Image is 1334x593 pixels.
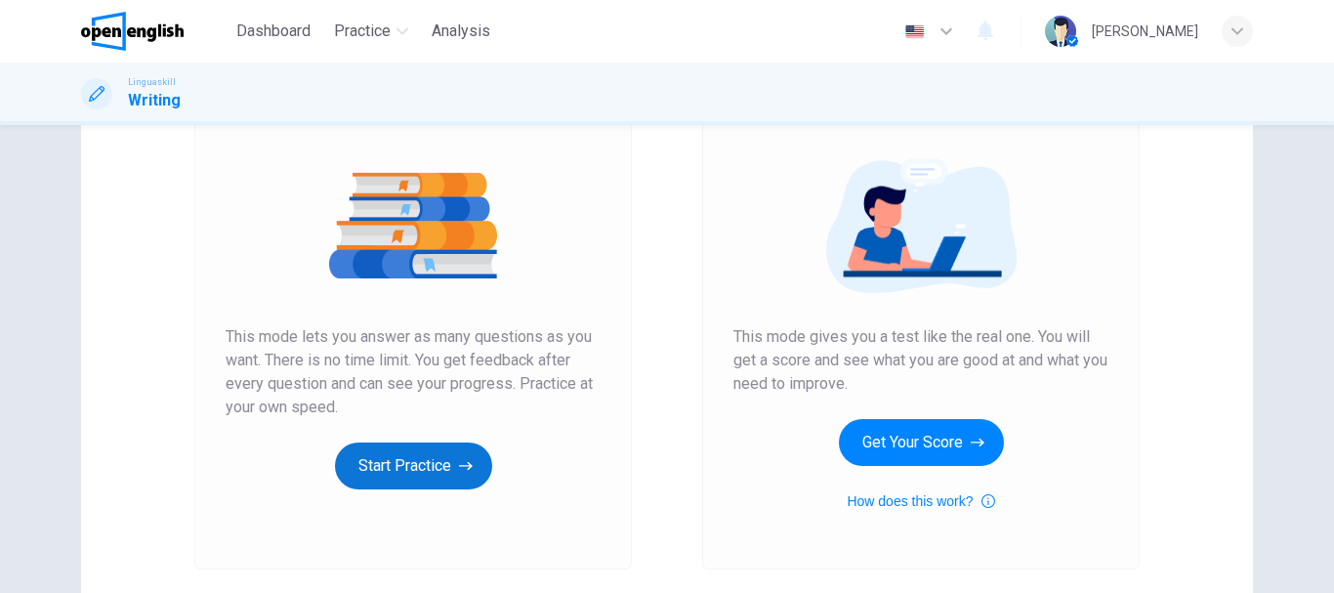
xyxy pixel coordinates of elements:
h1: Writing [128,89,181,112]
button: How does this work? [847,489,994,513]
button: Get Your Score [839,419,1004,466]
img: OpenEnglish logo [81,12,184,51]
a: OpenEnglish logo [81,12,229,51]
img: en [902,24,927,39]
div: [PERSON_NAME] [1092,20,1198,43]
button: Dashboard [229,14,318,49]
span: This mode gives you a test like the real one. You will get a score and see what you are good at a... [733,325,1108,396]
img: Profile picture [1045,16,1076,47]
button: Start Practice [335,443,492,489]
span: Analysis [432,20,490,43]
button: Practice [326,14,416,49]
button: Analysis [424,14,498,49]
span: Practice [334,20,391,43]
span: This mode lets you answer as many questions as you want. There is no time limit. You get feedback... [226,325,601,419]
span: Dashboard [236,20,311,43]
span: Linguaskill [128,75,176,89]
